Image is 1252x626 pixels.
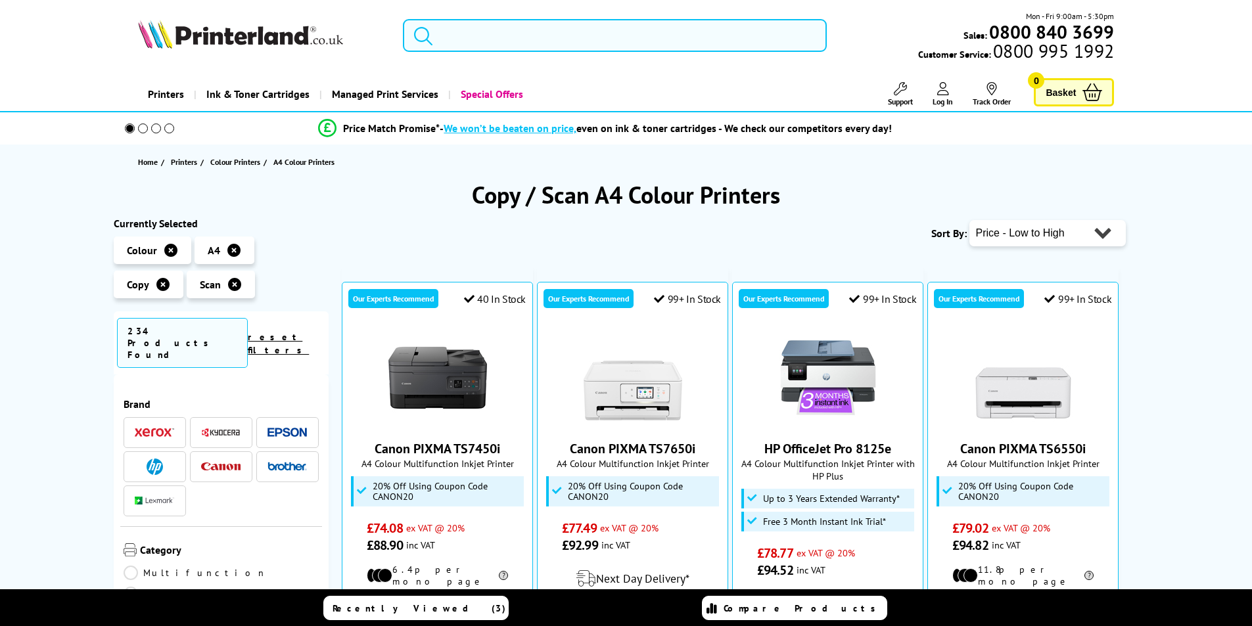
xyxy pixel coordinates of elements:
div: 99+ In Stock [1044,292,1111,305]
span: 0 [1028,72,1044,89]
h1: Copy / Scan A4 Colour Printers [114,179,1139,210]
a: Home [138,155,161,169]
div: - even on ink & toner cartridges - We check our competitors every day! [440,122,892,135]
a: HP OfficeJet Pro 8125e [764,440,891,457]
img: Brother [267,462,307,471]
a: Multifunction [124,566,267,580]
span: 20% Off Using Coupon Code CANON20 [568,481,716,502]
span: Mon - Fri 9:00am - 5:30pm [1026,10,1114,22]
span: £94.52 [757,562,793,579]
li: 11.8p per mono page [952,564,1094,587]
span: inc VAT [406,539,435,551]
a: Epson [267,424,307,441]
span: £88.90 [367,537,403,554]
span: ex VAT @ 20% [406,522,465,534]
span: Compare Products [724,602,883,614]
a: Mobile [124,587,221,601]
a: Canon PIXMA TS6550i [974,416,1073,430]
span: Recently Viewed (3) [333,602,506,614]
span: Category [140,543,319,559]
span: ex VAT @ 20% [797,547,855,559]
a: Canon PIXMA TS7650i [570,440,695,457]
a: reset filters [248,331,309,356]
img: Canon [201,462,241,471]
span: Colour Printers [210,155,260,169]
a: Track Order [973,82,1011,106]
span: Sales: [963,29,987,41]
span: Ink & Toner Cartridges [206,78,310,111]
a: Brother [267,458,307,475]
a: Canon [201,458,241,475]
a: Lexmark [135,493,174,509]
span: 20% Off Using Coupon Code CANON20 [958,481,1107,502]
img: Xerox [135,428,174,437]
span: 234 Products Found [117,318,248,368]
span: ex VAT @ 20% [600,522,659,534]
a: 0800 840 3699 [987,26,1114,38]
span: Customer Service: [918,45,1114,60]
a: Log In [933,82,953,106]
span: £74.08 [367,520,403,537]
a: Special Offers [448,78,533,111]
a: Printers [138,78,194,111]
li: 4.4p per mono page [757,589,898,612]
span: Printers [171,155,197,169]
span: A4 Colour Multifunction Inkjet Printer [935,457,1111,470]
img: Canon PIXMA TS7650i [584,328,682,427]
span: Support [888,97,913,106]
img: HP OfficeJet Pro 8125e [779,328,877,427]
div: 40 In Stock [464,292,526,305]
a: HP OfficeJet Pro 8125e [779,416,877,430]
span: 20% Off Using Coupon Code CANON20 [373,481,521,502]
span: A4 Colour Multifunction Inkjet Printer [349,457,526,470]
a: Ink & Toner Cartridges [194,78,319,111]
span: Basket [1046,83,1076,101]
div: modal_delivery [544,560,721,597]
li: modal_Promise [107,117,1104,140]
a: Printerland Logo [138,20,387,51]
span: Price Match Promise* [343,122,440,135]
img: Category [124,543,137,556]
span: Colour [127,244,157,257]
span: Sort By: [931,227,967,240]
span: £92.99 [562,537,598,554]
span: A4 [208,244,220,257]
img: Printerland Logo [138,20,343,49]
span: A4 Colour Multifunction Inkjet Printer with HP Plus [739,457,916,482]
a: Xerox [135,424,174,441]
img: Kyocera [201,428,241,437]
span: Copy [127,278,149,291]
img: HP [147,458,163,475]
img: Canon PIXMA TS6550i [974,328,1073,427]
span: inc VAT [797,564,825,576]
div: Our Experts Recommend [348,289,438,308]
span: 0800 995 1992 [991,45,1114,57]
span: inc VAT [992,539,1021,551]
span: £77.49 [562,520,597,537]
span: £79.02 [952,520,988,537]
div: Our Experts Recommend [934,289,1024,308]
a: Canon PIXMA TS7450i [388,416,487,430]
img: Canon PIXMA TS7450i [388,328,487,427]
a: Printers [171,155,200,169]
div: Our Experts Recommend [739,289,829,308]
a: Basket 0 [1034,78,1114,106]
a: Recently Viewed (3) [323,596,509,620]
span: A4 Colour Multifunction Inkjet Printer [544,457,721,470]
span: Scan [200,278,221,291]
b: 0800 840 3699 [989,20,1114,44]
div: 99+ In Stock [654,292,721,305]
span: A4 Colour Printers [273,157,335,167]
a: Colour Printers [210,155,264,169]
span: £94.82 [952,537,988,554]
a: Compare Products [702,596,887,620]
a: Canon PIXMA TS7650i [584,416,682,430]
span: ex VAT @ 20% [992,522,1050,534]
span: Brand [124,397,319,411]
a: Kyocera [201,424,241,441]
div: Currently Selected [114,217,329,230]
img: Epson [267,428,307,437]
a: Support [888,82,913,106]
div: 99+ In Stock [849,292,916,305]
a: Canon PIXMA TS7450i [375,440,500,457]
